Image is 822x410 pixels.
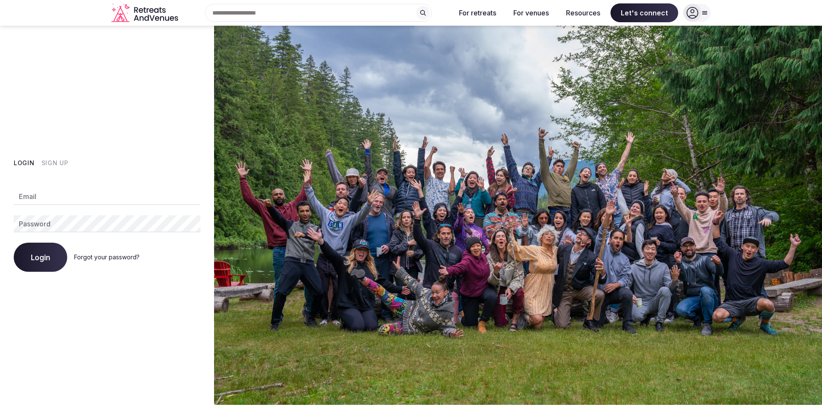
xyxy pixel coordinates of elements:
[214,26,822,405] img: My Account Background
[42,159,68,167] button: Sign Up
[14,243,67,272] button: Login
[506,3,556,22] button: For venues
[31,253,50,261] span: Login
[74,253,140,261] a: Forgot your password?
[452,3,503,22] button: For retreats
[611,3,678,22] span: Let's connect
[111,3,180,23] a: Visit the homepage
[14,159,35,167] button: Login
[559,3,607,22] button: Resources
[111,3,180,23] svg: Retreats and Venues company logo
